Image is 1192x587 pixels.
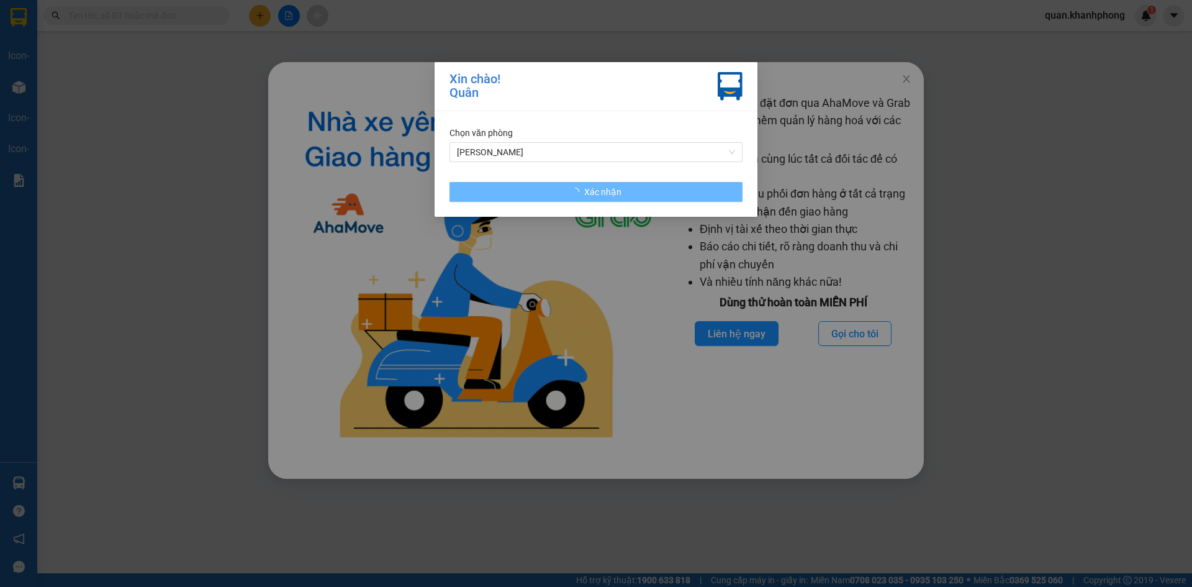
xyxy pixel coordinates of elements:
button: Xác nhận [449,182,743,202]
img: vxr-icon [718,72,743,101]
div: Xin chào! Quân [449,72,500,101]
span: Phạm Ngũ Lão [457,143,735,162]
span: loading [571,188,584,196]
span: Xác nhận [584,185,621,199]
div: Chọn văn phòng [449,126,743,140]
